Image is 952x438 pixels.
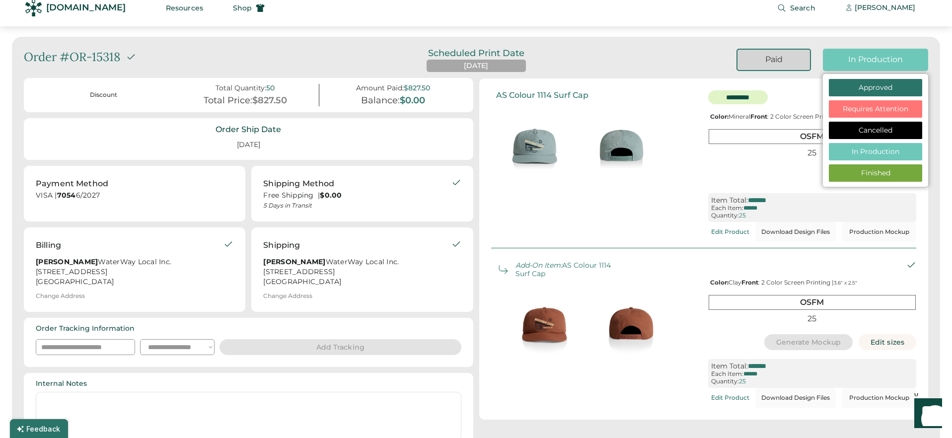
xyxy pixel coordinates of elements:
[496,90,588,100] div: AS Colour 1114 Surf Cap
[709,312,916,325] div: 25
[515,261,562,270] em: Add-On Item:
[838,83,913,93] div: Approved
[36,379,87,389] div: Internal Notes
[709,129,916,144] div: OSFM
[708,279,916,286] div: Clay : 2 Color Screen Printing |
[838,126,913,136] div: Cancelled
[36,239,61,251] div: Billing
[263,292,312,299] div: Change Address
[842,222,916,242] button: Production Mockup
[320,191,342,200] strong: $0.00
[588,282,675,369] img: generate-image
[515,261,615,278] div: AS Colour 1114 Surf Cap
[361,95,400,106] div: Balance:
[204,95,252,106] div: Total Price:
[263,178,334,190] div: Shipping Method
[491,104,578,191] img: generate-image
[790,4,815,11] span: Search
[711,394,749,401] div: Edit Product
[233,4,252,11] span: Shop
[711,228,749,235] div: Edit Product
[749,54,798,65] div: Paid
[464,61,488,71] div: [DATE]
[42,91,165,99] div: Discount
[709,295,916,309] div: OSFM
[225,136,272,154] div: [DATE]
[711,378,739,385] div: Quantity:
[501,282,588,369] img: generate-image
[755,222,836,242] button: Download Design Files
[750,113,767,120] strong: Front
[739,378,746,385] div: 25
[36,257,223,287] div: WaterWay Local Inc. [STREET_ADDRESS] [GEOGRAPHIC_DATA]
[838,147,913,157] div: In Production
[905,393,948,436] iframe: Front Chat
[711,212,739,219] div: Quantity:
[708,113,916,120] div: Mineral : 2 Color Screen Printing |
[36,178,108,190] div: Payment Method
[266,84,275,92] div: 50
[711,370,743,377] div: Each Item:
[838,104,913,114] div: Requires Attention
[36,257,98,266] strong: [PERSON_NAME]
[838,168,913,178] div: Finished
[835,54,916,65] div: In Production
[842,388,916,408] button: Production Mockup
[36,292,85,299] div: Change Address
[755,388,836,408] button: Download Design Files
[404,84,430,92] div: $827.50
[711,196,748,205] div: Item Total:
[414,49,538,58] div: Scheduled Print Date
[739,212,746,219] div: 25
[711,205,743,212] div: Each Item:
[764,334,853,350] button: Generate Mockup
[834,280,857,286] font: 3.6" x 2.5"
[859,334,916,350] button: Edit sizes
[36,191,233,203] div: VISA | 6/2027
[709,146,916,159] div: 25
[855,3,915,13] div: [PERSON_NAME]
[710,279,729,286] strong: Color:
[220,339,461,355] button: Add Tracking
[263,191,451,201] div: Free Shipping |
[741,279,758,286] strong: Front
[356,84,404,92] div: Amount Paid:
[263,257,451,287] div: WaterWay Local Inc. [STREET_ADDRESS] [GEOGRAPHIC_DATA]
[710,113,729,120] strong: Color:
[711,362,748,370] div: Item Total:
[263,202,451,210] div: 5 Days in Transit
[263,239,300,251] div: Shipping
[36,324,135,334] div: Order Tracking Information
[216,84,266,92] div: Total Quantity:
[263,257,325,266] strong: [PERSON_NAME]
[46,1,126,14] div: [DOMAIN_NAME]
[216,124,281,135] div: Order Ship Date
[400,95,425,106] div: $0.00
[57,191,76,200] strong: 7054
[24,49,120,66] div: Order #OR-15318
[252,95,287,106] div: $827.50
[578,104,665,191] img: generate-image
